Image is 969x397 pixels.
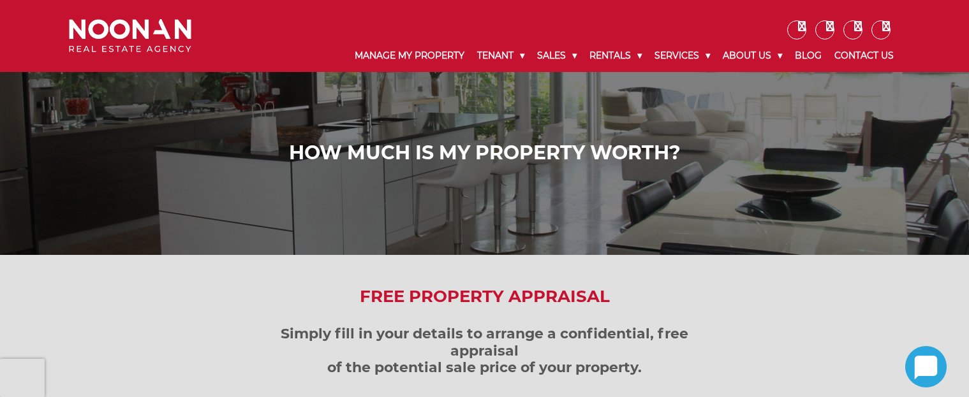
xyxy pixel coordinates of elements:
[788,40,828,72] a: Blog
[471,40,531,72] a: Tenant
[648,40,716,72] a: Services
[69,19,191,53] img: Noonan Real Estate Agency
[72,141,897,164] h1: How Much is My Property Worth?
[583,40,648,72] a: Rentals
[716,40,788,72] a: About Us
[531,40,583,72] a: Sales
[59,287,910,307] h2: Free Property Appraisal
[246,326,724,376] h3: Simply fill in your details to arrange a confidential, free appraisal of the potential sale price...
[348,40,471,72] a: Manage My Property
[828,40,900,72] a: Contact Us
